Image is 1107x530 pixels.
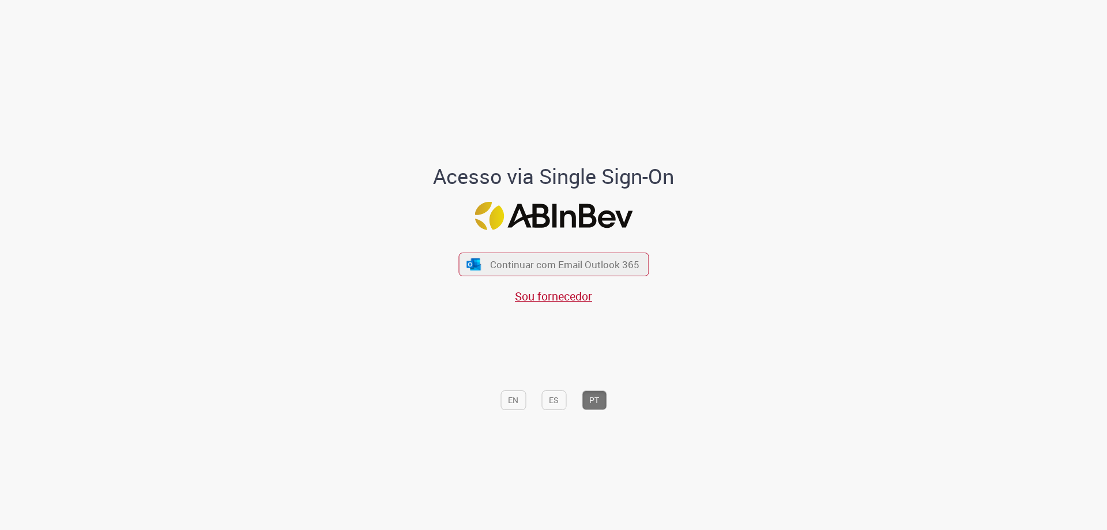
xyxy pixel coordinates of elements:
a: Sou fornecedor [515,288,592,304]
button: EN [500,390,526,410]
img: Logo ABInBev [475,202,632,230]
button: ícone Azure/Microsoft 360 Continuar com Email Outlook 365 [458,253,649,276]
span: Continuar com Email Outlook 365 [490,258,639,271]
h1: Acesso via Single Sign-On [394,165,714,188]
img: ícone Azure/Microsoft 360 [466,258,482,270]
button: PT [582,390,607,410]
button: ES [541,390,566,410]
